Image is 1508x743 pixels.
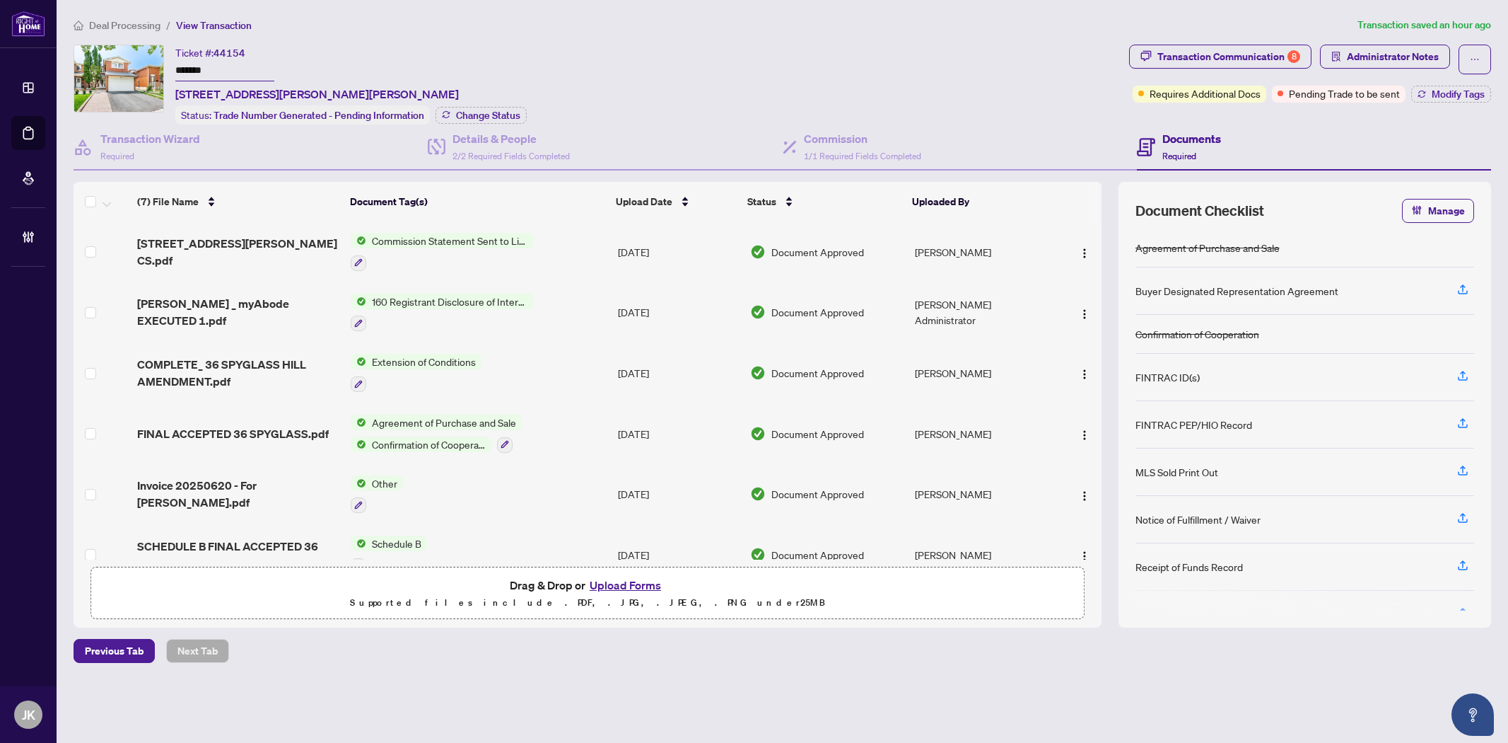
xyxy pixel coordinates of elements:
th: Document Tag(s) [344,182,610,221]
img: Document Status [750,426,766,442]
img: logo [11,11,45,37]
span: (7) File Name [137,194,199,209]
td: [PERSON_NAME] [909,524,1055,585]
span: Previous Tab [85,640,144,662]
span: Document Approved [771,547,864,563]
button: Manage [1402,199,1474,223]
span: solution [1331,52,1341,62]
img: Status Icon [351,233,366,248]
img: IMG-N12196868_1.jpg [74,45,163,112]
span: ellipsis [1470,54,1480,64]
button: Status IconExtension of Conditions [351,354,481,392]
span: Agreement of Purchase and Sale [366,415,522,430]
button: Status IconAgreement of Purchase and SaleStatus IconConfirmation of Cooperation [351,415,522,453]
span: Document Approved [771,365,864,381]
img: Logo [1079,490,1090,502]
h4: Transaction Wizard [100,130,200,147]
button: Logo [1073,362,1096,384]
button: Status IconCommission Statement Sent to Listing Brokerage [351,233,534,271]
span: JK [22,705,35,725]
td: [PERSON_NAME] [909,221,1055,282]
td: [DATE] [612,464,744,525]
div: Agreement of Purchase and Sale [1135,240,1280,255]
img: Status Icon [351,476,366,491]
td: [PERSON_NAME] [909,403,1055,464]
span: Document Approved [771,426,864,442]
li: / [166,17,170,33]
span: Requires Additional Docs [1150,86,1261,101]
span: [STREET_ADDRESS][PERSON_NAME][PERSON_NAME] [175,86,459,103]
th: Status [742,182,906,221]
span: Drag & Drop orUpload FormsSupported files include .PDF, .JPG, .JPEG, .PNG under25MB [91,568,1084,620]
span: Document Approved [771,244,864,260]
span: Deal Processing [89,19,160,32]
span: COMPLETE_ 36 SPYGLASS HILL AMENDMENT.pdf [137,356,339,390]
span: Upload Date [616,194,672,209]
span: [STREET_ADDRESS][PERSON_NAME] CS.pdf [137,235,339,269]
span: Confirmation of Cooperation [366,437,491,452]
div: FINTRAC ID(s) [1135,369,1200,385]
span: Drag & Drop or [510,576,665,594]
span: Other [366,476,403,491]
div: 8 [1287,50,1300,63]
button: Upload Forms [585,576,665,594]
span: Pending Trade to be sent [1289,86,1400,101]
img: Logo [1079,430,1090,441]
div: Buyer Designated Representation Agreement [1135,283,1338,299]
span: SCHEDULE B FINAL ACCEPTED 36 SPYGLASS.pdf [137,538,339,572]
button: Previous Tab [74,639,155,663]
td: [PERSON_NAME] Administrator [909,282,1055,343]
button: Next Tab [166,639,229,663]
span: Commission Statement Sent to Listing Brokerage [366,233,534,248]
img: Logo [1079,309,1090,320]
article: Transaction saved an hour ago [1357,17,1491,33]
div: Status: [175,105,430,125]
img: Logo [1079,369,1090,380]
img: Status Icon [351,437,366,452]
span: View Transaction [176,19,252,32]
td: [PERSON_NAME] [909,342,1055,403]
span: 160 Registrant Disclosure of Interest - Acquisition ofProperty [366,294,534,309]
td: [DATE] [612,524,744,585]
button: Logo [1073,422,1096,445]
img: Status Icon [351,415,366,430]
span: Document Checklist [1135,201,1264,221]
span: 1/1 Required Fields Completed [804,151,921,161]
div: MLS Sold Print Out [1135,464,1218,480]
span: Required [1162,151,1196,161]
td: [PERSON_NAME] [909,464,1055,525]
span: Schedule B [366,536,427,551]
div: Confirmation of Cooperation [1135,326,1259,342]
span: 44154 [214,47,245,59]
img: Logo [1079,248,1090,259]
img: Status Icon [351,294,366,309]
img: Document Status [750,547,766,563]
button: Logo [1073,543,1096,566]
span: Extension of Conditions [366,354,481,369]
button: Logo [1073,241,1096,263]
span: Change Status [456,110,520,120]
h4: Details & People [452,130,570,147]
button: Change Status [436,107,527,124]
img: Logo [1079,551,1090,562]
button: Status IconSchedule B [351,536,427,574]
button: Status IconOther [351,476,403,514]
td: [DATE] [612,282,744,343]
span: Status [747,194,776,209]
div: Transaction Communication [1157,45,1300,68]
span: [PERSON_NAME] _ myAbode EXECUTED 1.pdf [137,295,339,329]
img: Status Icon [351,354,366,369]
img: Document Status [750,244,766,260]
th: Upload Date [610,182,742,221]
button: Administrator Notes [1320,45,1450,69]
span: Invoice 20250620 - For [PERSON_NAME].pdf [137,477,339,511]
td: [DATE] [612,221,744,282]
span: Document Approved [771,304,864,320]
th: (7) File Name [131,182,344,221]
img: Status Icon [351,536,366,551]
span: Trade Number Generated - Pending Information [214,109,424,122]
div: FINTRAC PEP/HIO Record [1135,417,1252,432]
button: Logo [1073,483,1096,505]
td: [DATE] [612,403,744,464]
h4: Documents [1162,130,1221,147]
